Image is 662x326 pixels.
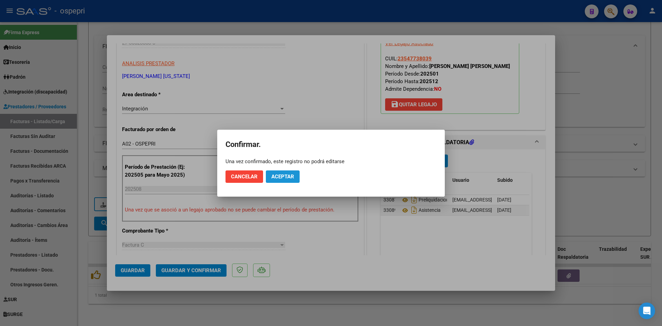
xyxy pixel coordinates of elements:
[225,170,263,183] button: Cancelar
[231,174,258,180] span: Cancelar
[225,138,437,151] h2: Confirmar.
[225,158,437,165] div: Una vez confirmado, este registro no podrá editarse
[639,303,655,319] div: Open Intercom Messenger
[266,170,300,183] button: Aceptar
[271,174,294,180] span: Aceptar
